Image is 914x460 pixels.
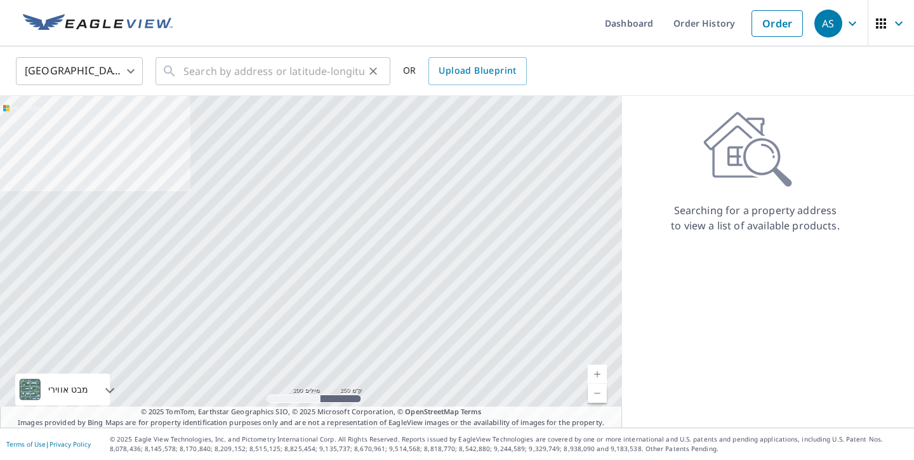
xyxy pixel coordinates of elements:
a: רמה נוכחית 5, הגדלת התצוגה [588,365,607,384]
a: Upload Blueprint [428,57,526,85]
input: Search by address or latitude-longitude [183,53,364,89]
span: Upload Blueprint [439,63,516,79]
button: Clear [364,62,382,80]
a: OpenStreetMap [405,407,458,416]
div: OR [403,57,527,85]
a: Privacy Policy [50,440,91,449]
a: Terms [461,407,482,416]
a: Order [752,10,803,37]
div: מבט אווירי [44,374,92,405]
div: [GEOGRAPHIC_DATA] [16,53,143,89]
span: © 2025 TomTom, Earthstar Geographics SIO, © 2025 Microsoft Corporation, © [141,407,482,417]
img: EV Logo [23,14,173,33]
p: Searching for a property address to view a list of available products. [670,203,840,233]
p: | [6,440,91,448]
div: מבט אווירי [15,374,110,405]
div: AS [814,10,842,37]
p: © 2025 Eagle View Technologies, Inc. and Pictometry International Corp. All Rights Reserved. Repo... [110,435,908,454]
a: Terms of Use [6,440,46,449]
a: רמה נוכחית 5, הקטנה [588,384,607,403]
